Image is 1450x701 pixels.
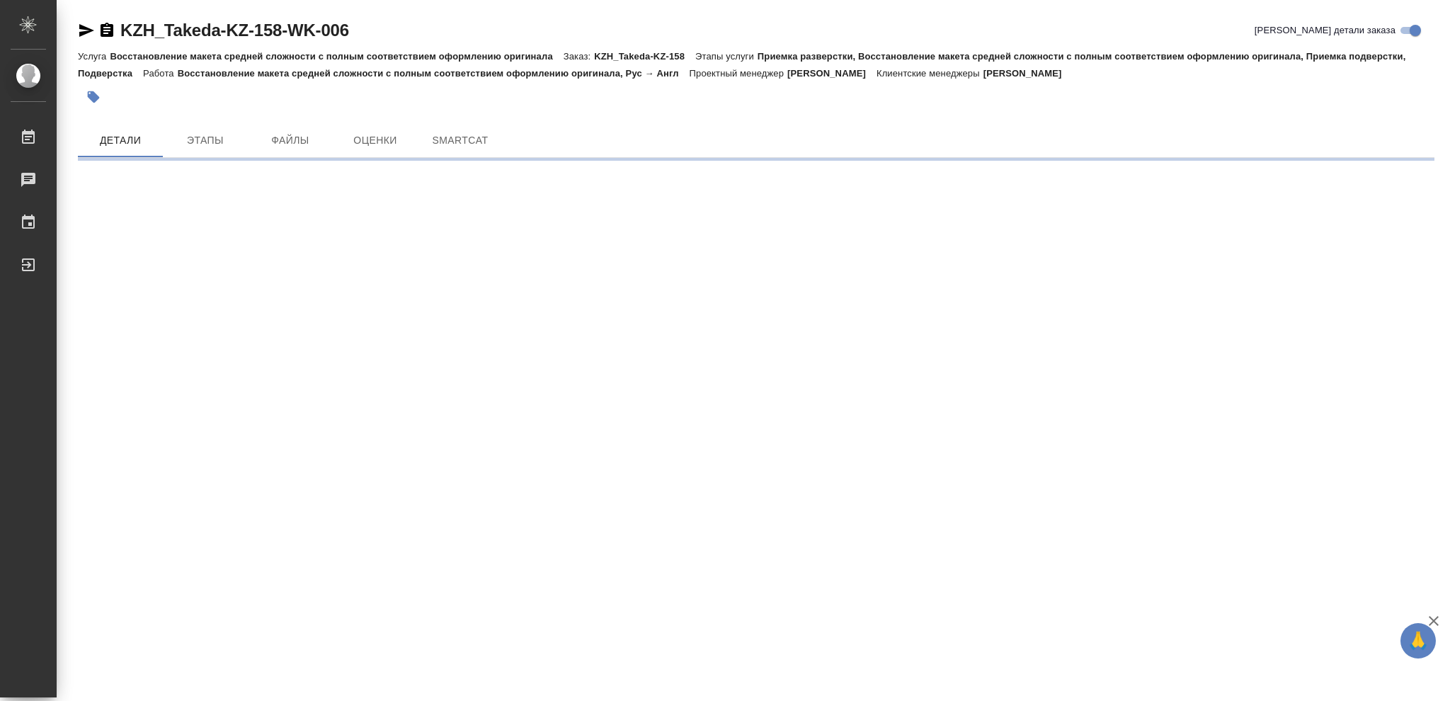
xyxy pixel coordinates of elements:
span: Этапы [171,132,239,149]
span: Файлы [256,132,324,149]
a: KZH_Takeda-KZ-158-WK-006 [120,21,349,40]
p: [PERSON_NAME] [787,68,877,79]
p: Услуга [78,51,110,62]
span: SmartCat [426,132,494,149]
p: Восстановление макета средней сложности с полным соответствием оформлению оригинала, Рус → Англ [178,68,690,79]
p: Работа [143,68,178,79]
p: Этапы услуги [695,51,758,62]
span: Детали [86,132,154,149]
span: [PERSON_NAME] детали заказа [1255,23,1395,38]
p: Заказ: [564,51,594,62]
p: [PERSON_NAME] [983,68,1073,79]
button: Скопировать ссылку для ЯМессенджера [78,22,95,39]
span: 🙏 [1406,626,1430,656]
button: 🙏 [1400,623,1436,659]
span: Оценки [341,132,409,149]
p: Восстановление макета средней сложности с полным соответствием оформлению оригинала [110,51,563,62]
p: Проектный менеджер [690,68,787,79]
p: Клиентские менеджеры [877,68,983,79]
p: KZH_Takeda-KZ-158 [594,51,695,62]
button: Добавить тэг [78,81,109,113]
button: Скопировать ссылку [98,22,115,39]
